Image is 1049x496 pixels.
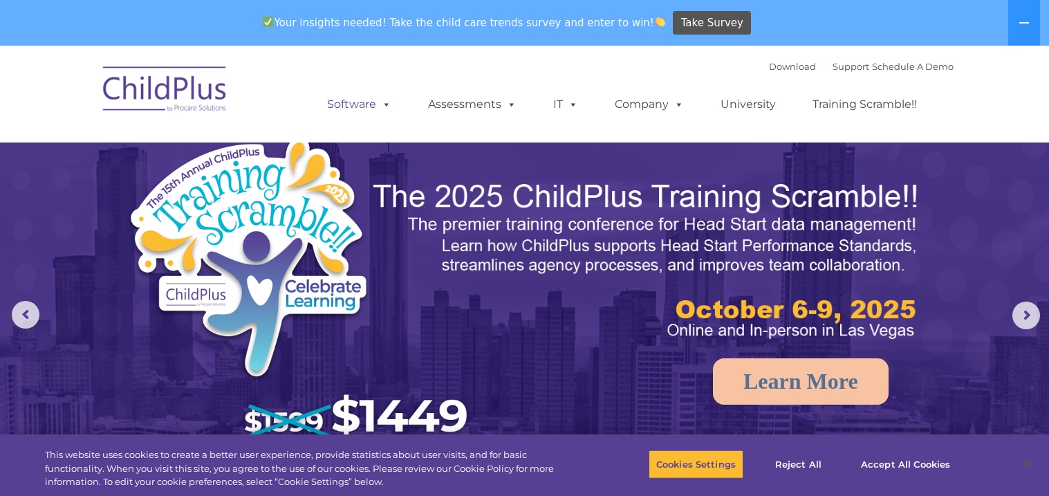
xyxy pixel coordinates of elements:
[853,450,958,479] button: Accept All Cookies
[713,358,889,405] a: Learn More
[833,61,869,72] a: Support
[769,61,954,72] font: |
[263,17,273,27] img: ✅
[601,91,698,118] a: Company
[414,91,530,118] a: Assessments
[45,448,577,489] div: This website uses cookies to create a better user experience, provide statistics about user visit...
[192,91,234,102] span: Last name
[673,11,751,35] a: Take Survey
[649,450,743,479] button: Cookies Settings
[257,9,671,36] span: Your insights needed! Take the child care trends survey and enter to win!
[96,57,234,126] img: ChildPlus by Procare Solutions
[872,61,954,72] a: Schedule A Demo
[1012,449,1042,479] button: Close
[769,61,816,72] a: Download
[655,17,665,27] img: 👏
[192,148,251,158] span: Phone number
[539,91,592,118] a: IT
[755,450,842,479] button: Reject All
[681,11,743,35] span: Take Survey
[707,91,790,118] a: University
[313,91,405,118] a: Software
[799,91,931,118] a: Training Scramble!!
